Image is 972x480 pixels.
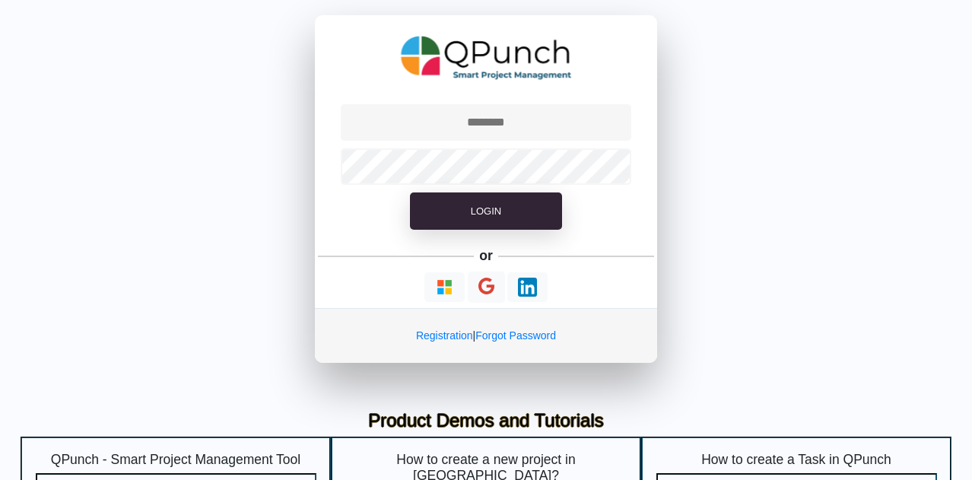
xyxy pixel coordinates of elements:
img: Loading... [435,278,454,297]
h5: QPunch - Smart Project Management Tool [36,452,316,468]
img: QPunch [401,30,572,85]
span: Login [471,205,501,217]
a: Forgot Password [475,329,556,342]
button: Login [410,192,562,230]
h3: Product Demos and Tutorials [32,410,940,432]
h5: How to create a Task in QPunch [656,452,937,468]
button: Continue With Google [468,272,505,303]
img: Loading... [518,278,537,297]
button: Continue With Microsoft Azure [424,272,465,302]
button: Continue With LinkedIn [507,272,548,302]
h5: or [477,245,496,266]
a: Registration [416,329,473,342]
div: | [315,308,657,363]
